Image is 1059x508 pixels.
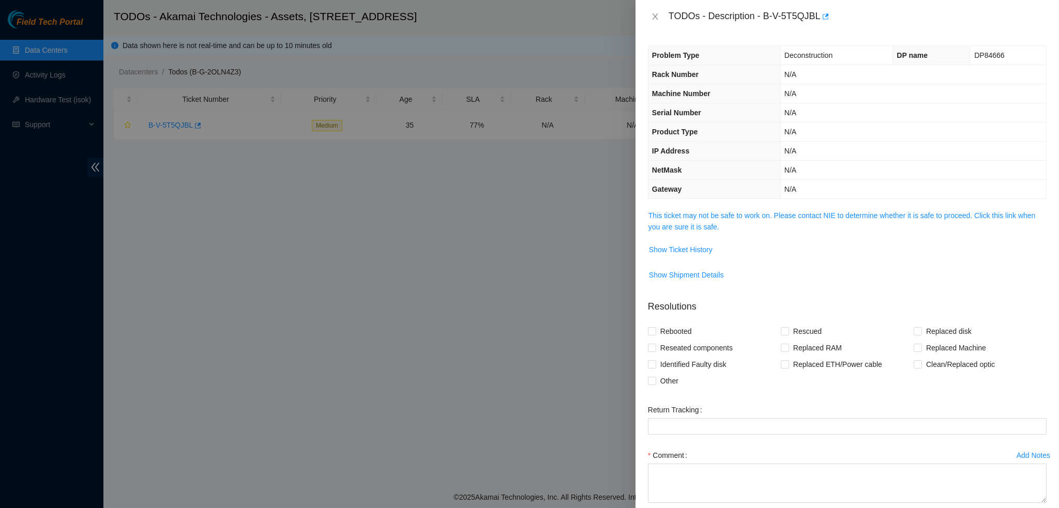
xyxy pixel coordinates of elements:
[784,89,796,98] span: N/A
[652,147,689,155] span: IP Address
[789,356,886,373] span: Replaced ETH/Power cable
[651,12,659,21] span: close
[789,340,846,356] span: Replaced RAM
[784,128,796,136] span: N/A
[649,269,724,281] span: Show Shipment Details
[648,418,1047,435] input: Return Tracking
[652,185,682,193] span: Gateway
[652,128,698,136] span: Product Type
[656,323,696,340] span: Rebooted
[648,402,706,418] label: Return Tracking
[648,12,662,22] button: Close
[652,89,710,98] span: Machine Number
[922,323,976,340] span: Replaced disk
[784,70,796,79] span: N/A
[789,323,826,340] span: Rescued
[648,291,1047,314] p: Resolutions
[648,464,1047,503] textarea: Comment
[652,70,699,79] span: Rack Number
[922,340,990,356] span: Replaced Machine
[649,244,713,255] span: Show Ticket History
[784,109,796,117] span: N/A
[648,447,691,464] label: Comment
[652,166,682,174] span: NetMask
[784,51,833,59] span: Deconstruction
[897,51,928,59] span: DP name
[784,166,796,174] span: N/A
[656,356,731,373] span: Identified Faulty disk
[648,211,1036,231] a: This ticket may not be safe to work on. Please contact NIE to determine whether it is safe to pro...
[652,51,700,59] span: Problem Type
[922,356,999,373] span: Clean/Replaced optic
[648,267,724,283] button: Show Shipment Details
[656,373,683,389] span: Other
[1016,447,1051,464] button: Add Notes
[652,109,701,117] span: Serial Number
[784,147,796,155] span: N/A
[648,241,713,258] button: Show Ticket History
[974,51,1004,59] span: DP84666
[784,185,796,193] span: N/A
[669,8,1047,25] div: TODOs - Description - B-V-5T5QJBL
[656,340,737,356] span: Reseated components
[1017,452,1050,459] div: Add Notes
